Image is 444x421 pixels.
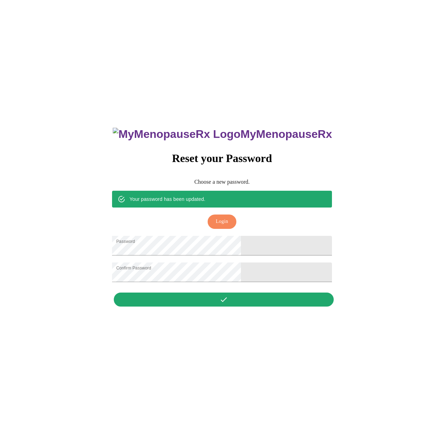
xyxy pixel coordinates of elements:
button: Login [208,215,236,229]
div: Your password has been updated. [130,193,206,205]
img: MyMenopauseRx Logo [113,128,240,141]
h3: Reset your Password [112,152,332,165]
a: Login [206,218,238,224]
span: Login [216,217,228,226]
p: Choose a new password. [112,179,332,185]
h3: MyMenopauseRx [113,128,332,141]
